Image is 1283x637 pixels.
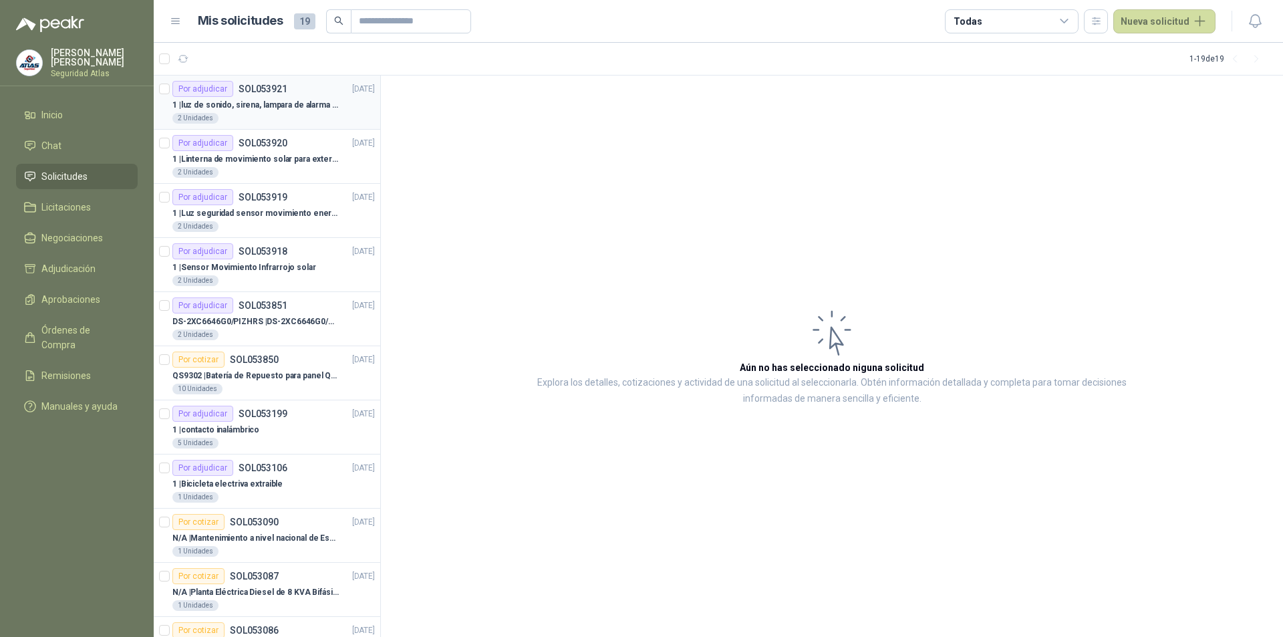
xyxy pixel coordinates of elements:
p: SOL053851 [239,301,287,310]
div: Por cotizar [172,514,225,530]
p: [DATE] [352,570,375,583]
p: SOL053106 [239,463,287,473]
div: 2 Unidades [172,167,219,178]
p: [DATE] [352,408,375,420]
a: Por adjudicarSOL053199[DATE] 1 |contacto inalámbrico5 Unidades [154,400,380,455]
span: Solicitudes [41,169,88,184]
p: QS9302 | Batería de Repuesto para panel Qolsys QS9302 [172,370,339,382]
a: Negociaciones [16,225,138,251]
p: SOL053918 [239,247,287,256]
div: Todas [954,14,982,29]
span: Órdenes de Compra [41,323,125,352]
p: SOL053920 [239,138,287,148]
p: [DATE] [352,299,375,312]
a: Aprobaciones [16,287,138,312]
a: Manuales y ayuda [16,394,138,419]
a: Inicio [16,102,138,128]
p: SOL053087 [230,571,279,581]
a: Por adjudicarSOL053919[DATE] 1 |Luz seguridad sensor movimiento energia solar2 Unidades [154,184,380,238]
a: Chat [16,133,138,158]
button: Nueva solicitud [1113,9,1216,33]
span: Licitaciones [41,200,91,215]
span: Negociaciones [41,231,103,245]
p: Explora los detalles, cotizaciones y actividad de una solicitud al seleccionarla. Obtén informaci... [515,375,1149,407]
a: Por adjudicarSOL053918[DATE] 1 |Sensor Movimiento Infrarrojo solar2 Unidades [154,238,380,292]
p: [DATE] [352,191,375,204]
span: Manuales y ayuda [41,399,118,414]
p: 1 | Sensor Movimiento Infrarrojo solar [172,261,316,274]
p: [DATE] [352,137,375,150]
a: Por adjudicarSOL053921[DATE] 1 |luz de sonido, sirena, lampara de alarma solar2 Unidades [154,76,380,130]
a: Por cotizarSOL053850[DATE] QS9302 |Batería de Repuesto para panel Qolsys QS930210 Unidades [154,346,380,400]
span: Inicio [41,108,63,122]
a: Órdenes de Compra [16,317,138,358]
p: N/A | Mantenimiento a nivel nacional de Esclusas de Seguridad [172,532,339,545]
div: 2 Unidades [172,221,219,232]
div: 2 Unidades [172,113,219,124]
div: 1 Unidades [172,492,219,503]
p: DS-2XC6646G0/PIZHRS | DS-2XC6646G0/PIZHRS(2.8-12mm)(O-STD) [172,315,339,328]
p: 1 | contacto inalámbrico [172,424,259,436]
img: Company Logo [17,50,42,76]
div: 2 Unidades [172,275,219,286]
p: SOL053921 [239,84,287,94]
div: 1 - 19 de 19 [1189,48,1267,70]
span: 19 [294,13,315,29]
h1: Mis solicitudes [198,11,283,31]
div: Por adjudicar [172,81,233,97]
p: [DATE] [352,462,375,475]
div: Por adjudicar [172,297,233,313]
div: Por adjudicar [172,243,233,259]
div: Por cotizar [172,352,225,368]
span: Remisiones [41,368,91,383]
p: [DATE] [352,516,375,529]
div: Por adjudicar [172,189,233,205]
a: Adjudicación [16,256,138,281]
span: search [334,16,343,25]
p: SOL053199 [239,409,287,418]
p: SOL053919 [239,193,287,202]
p: [PERSON_NAME] [PERSON_NAME] [51,48,138,67]
p: [DATE] [352,624,375,637]
div: 1 Unidades [172,546,219,557]
div: 1 Unidades [172,600,219,611]
p: Seguridad Atlas [51,70,138,78]
a: Por cotizarSOL053087[DATE] N/A |Planta Eléctrica Diesel de 8 KVA Bifásica1 Unidades [154,563,380,617]
p: 1 | Linterna de movimiento solar para exteriores con 77 leds [172,153,339,166]
h3: Aún no has seleccionado niguna solicitud [740,360,924,375]
p: SOL053086 [230,626,279,635]
img: Logo peakr [16,16,84,32]
p: 1 | Luz seguridad sensor movimiento energia solar [172,207,339,220]
div: Por adjudicar [172,406,233,422]
p: N/A | Planta Eléctrica Diesel de 8 KVA Bifásica [172,586,339,599]
div: Por cotizar [172,568,225,584]
p: [DATE] [352,354,375,366]
a: Remisiones [16,363,138,388]
a: Por adjudicarSOL053851[DATE] DS-2XC6646G0/PIZHRS |DS-2XC6646G0/PIZHRS(2.8-12mm)(O-STD)2 Unidades [154,292,380,346]
span: Adjudicación [41,261,96,276]
a: Por cotizarSOL053090[DATE] N/A |Mantenimiento a nivel nacional de Esclusas de Seguridad1 Unidades [154,509,380,563]
div: 2 Unidades [172,330,219,340]
p: 1 | Bicicleta electriva extraible [172,478,283,491]
a: Por adjudicarSOL053920[DATE] 1 |Linterna de movimiento solar para exteriores con 77 leds2 Unidades [154,130,380,184]
p: [DATE] [352,245,375,258]
a: Licitaciones [16,195,138,220]
a: Solicitudes [16,164,138,189]
div: Por adjudicar [172,135,233,151]
p: SOL053850 [230,355,279,364]
p: 1 | luz de sonido, sirena, lampara de alarma solar [172,99,339,112]
span: Aprobaciones [41,292,100,307]
div: 10 Unidades [172,384,223,394]
span: Chat [41,138,61,153]
a: Por adjudicarSOL053106[DATE] 1 |Bicicleta electriva extraible1 Unidades [154,455,380,509]
p: [DATE] [352,83,375,96]
div: 5 Unidades [172,438,219,449]
div: Por adjudicar [172,460,233,476]
p: SOL053090 [230,517,279,527]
